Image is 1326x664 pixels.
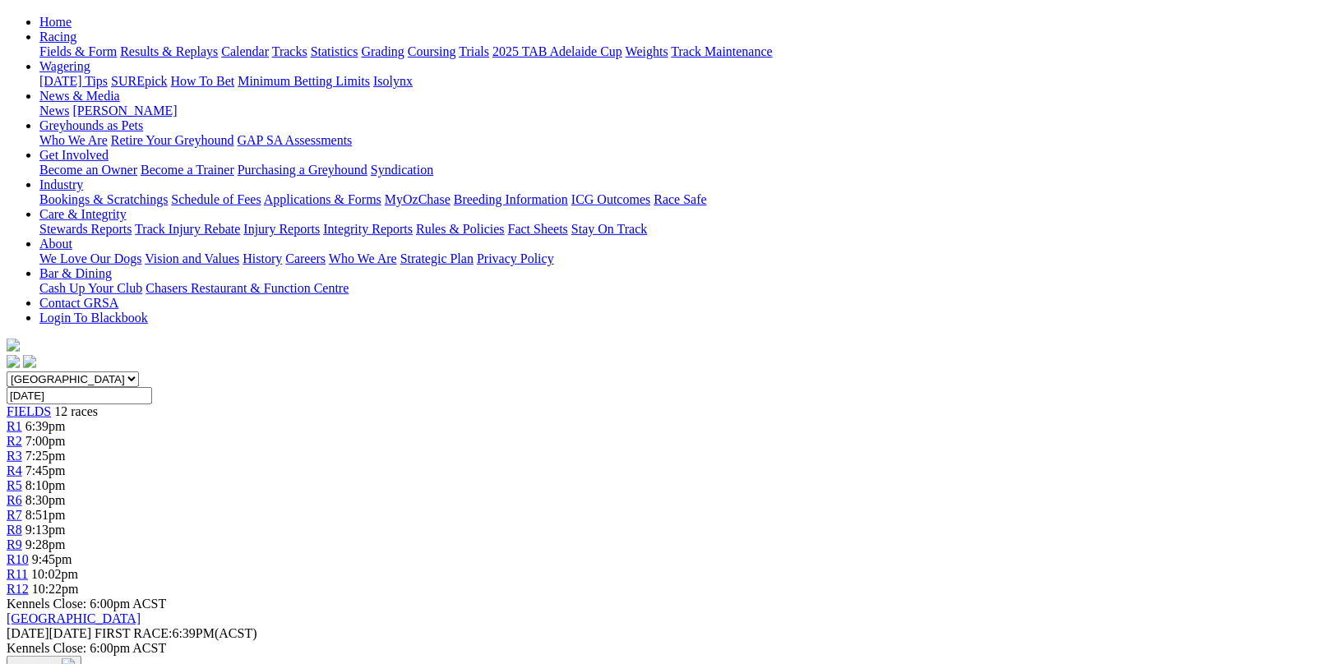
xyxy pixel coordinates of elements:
a: R12 [7,582,29,596]
div: Industry [39,192,1319,207]
div: Racing [39,44,1319,59]
a: Careers [285,251,326,265]
div: Get Involved [39,163,1319,178]
a: Who We Are [39,133,108,147]
a: Grading [362,44,404,58]
a: [DATE] Tips [39,74,108,88]
a: [PERSON_NAME] [72,104,177,118]
a: R7 [7,508,22,522]
a: Minimum Betting Limits [238,74,370,88]
a: ICG Outcomes [571,192,650,206]
div: Greyhounds as Pets [39,133,1319,148]
span: Kennels Close: 6:00pm ACST [7,597,166,611]
div: Wagering [39,74,1319,89]
a: R2 [7,434,22,448]
a: Stewards Reports [39,222,132,236]
span: 10:02pm [31,567,78,581]
a: R9 [7,537,22,551]
a: Track Injury Rebate [135,222,240,236]
span: 8:30pm [25,493,66,507]
a: Injury Reports [243,222,320,236]
img: logo-grsa-white.png [7,339,20,352]
a: Applications & Forms [264,192,381,206]
span: 12 races [54,404,98,418]
a: Bookings & Scratchings [39,192,168,206]
a: Contact GRSA [39,296,118,310]
div: About [39,251,1319,266]
span: 9:28pm [25,537,66,551]
a: Statistics [311,44,358,58]
span: 10:22pm [32,582,79,596]
a: Integrity Reports [323,222,413,236]
a: GAP SA Assessments [238,133,353,147]
span: 6:39pm [25,419,66,433]
span: 7:25pm [25,449,66,463]
a: FIELDS [7,404,51,418]
a: R6 [7,493,22,507]
a: Wagering [39,59,90,73]
a: Breeding Information [454,192,568,206]
a: [GEOGRAPHIC_DATA] [7,611,141,625]
a: R4 [7,463,22,477]
a: Track Maintenance [672,44,773,58]
a: Get Involved [39,148,109,162]
a: Purchasing a Greyhound [238,163,367,177]
a: We Love Our Dogs [39,251,141,265]
div: Kennels Close: 6:00pm ACST [7,641,1319,656]
a: Home [39,15,72,29]
a: Racing [39,30,76,44]
a: Rules & Policies [416,222,505,236]
a: Syndication [371,163,433,177]
a: Become a Trainer [141,163,234,177]
a: R3 [7,449,22,463]
a: News & Media [39,89,120,103]
span: [DATE] [7,626,49,640]
div: News & Media [39,104,1319,118]
a: R11 [7,567,28,581]
a: Results & Replays [120,44,218,58]
a: Race Safe [654,192,706,206]
a: History [243,251,282,265]
a: Tracks [272,44,307,58]
span: 6:39PM(ACST) [95,626,257,640]
a: R10 [7,552,29,566]
img: twitter.svg [23,355,36,368]
a: Cash Up Your Club [39,281,142,295]
a: Schedule of Fees [171,192,261,206]
a: Bar & Dining [39,266,112,280]
span: 9:13pm [25,523,66,537]
a: R5 [7,478,22,492]
a: Trials [459,44,489,58]
a: How To Bet [171,74,235,88]
a: Privacy Policy [477,251,554,265]
a: Calendar [221,44,269,58]
a: R8 [7,523,22,537]
a: Isolynx [373,74,413,88]
span: 8:10pm [25,478,66,492]
a: Login To Blackbook [39,311,148,325]
span: [DATE] [7,626,91,640]
span: 8:51pm [25,508,66,522]
a: Fields & Form [39,44,117,58]
span: 7:45pm [25,463,66,477]
a: MyOzChase [385,192,450,206]
input: Select date [7,387,152,404]
a: Greyhounds as Pets [39,118,143,132]
span: 7:00pm [25,434,66,448]
a: Retire Your Greyhound [111,133,234,147]
span: FIRST RACE: [95,626,172,640]
a: Care & Integrity [39,207,127,221]
a: R1 [7,419,22,433]
img: facebook.svg [7,355,20,368]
